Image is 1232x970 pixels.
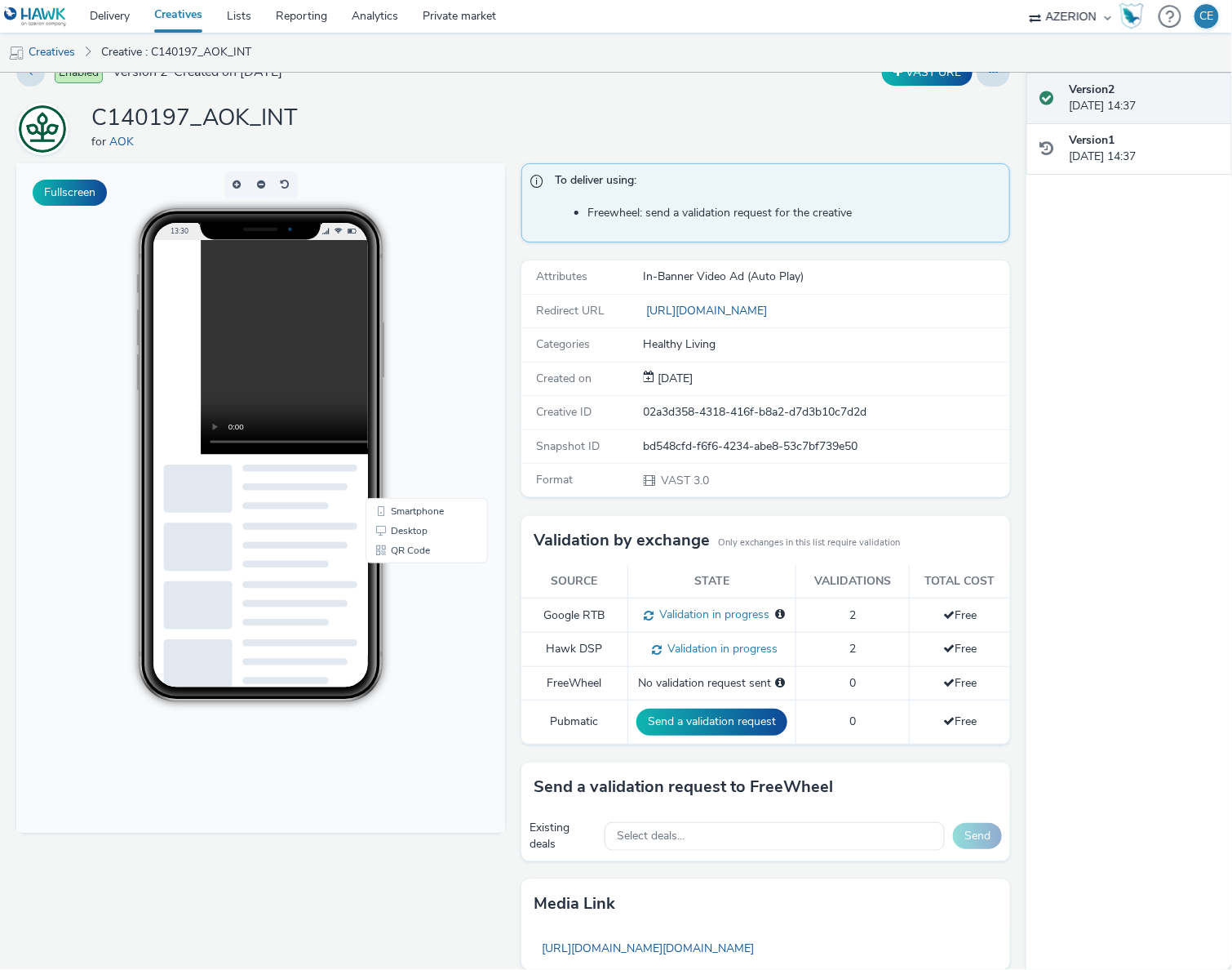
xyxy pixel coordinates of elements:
[536,371,592,386] span: Created on
[1200,4,1214,29] div: CE
[536,472,573,487] span: Format
[536,438,600,454] span: Snapshot ID
[796,565,910,598] th: Validations
[1070,82,1219,115] div: [DATE] 14:37
[352,358,468,377] li: Desktop
[530,820,596,853] div: Existing deals
[718,536,900,550] small: Only exchanges in this list require validation
[555,172,993,194] span: To deliver using:
[636,675,787,692] div: No validation request sent
[1119,3,1150,29] a: Hawk Academy
[536,303,605,318] span: Redirect URL
[943,607,977,623] span: Free
[1070,132,1219,166] div: [DATE] 14:37
[521,701,628,744] td: Pubmatic
[113,63,282,82] span: Version 2 - Created on [DATE]
[374,363,411,372] span: Desktop
[849,641,856,656] span: 2
[849,714,856,729] span: 0
[16,121,75,136] a: AOK
[644,269,1009,285] div: In-Banner Video Ad (Auto Play)
[109,134,140,149] a: AOK
[910,565,1011,598] th: Total cost
[55,62,103,83] span: Enabled
[19,105,66,153] img: AOK
[521,598,628,633] td: Google RTB
[534,932,762,964] a: [URL][DOMAIN_NAME][DOMAIN_NAME]
[849,607,856,623] span: 2
[943,675,977,691] span: Free
[655,371,694,386] span: [DATE]
[878,60,977,86] div: Duplicate the creative as a VAST URL
[849,675,856,691] span: 0
[374,343,428,353] span: Smartphone
[644,303,774,318] a: [URL][DOMAIN_NAME]
[953,823,1002,849] button: Send
[352,377,468,397] li: QR Code
[521,633,628,667] td: Hawk DSP
[662,641,778,656] span: Validation in progress
[660,473,710,488] span: VAST 3.0
[636,709,787,735] button: Send a validation request
[536,404,592,420] span: Creative ID
[536,336,590,352] span: Categories
[618,830,685,843] span: Select deals...
[91,103,298,134] h1: C140197_AOK_INT
[536,269,587,284] span: Attributes
[882,60,973,86] button: VAST URL
[534,892,615,916] h3: Media link
[644,404,1009,420] div: 02a3d358-4318-416f-b8a2-d7d3b10c7d2d
[1070,132,1115,148] strong: Version 1
[644,336,1009,353] div: Healthy Living
[943,714,977,729] span: Free
[1070,82,1115,97] strong: Version 2
[654,607,770,622] span: Validation in progress
[534,775,833,799] h3: Send a validation request to FreeWheel
[521,565,628,598] th: Source
[352,338,468,358] li: Smartphone
[4,7,67,27] img: undefined Logo
[776,675,786,692] div: Please select a deal below and click on Send to send a validation request to FreeWheel.
[33,180,107,206] button: Fullscreen
[587,205,1001,221] li: Freewheel: send a validation request for the creative
[628,565,796,598] th: State
[154,63,172,72] span: 13:30
[655,371,694,387] div: Creation 13 October 2025, 14:37
[374,382,414,392] span: QR Code
[91,134,109,149] span: for
[1119,3,1144,29] img: Hawk Academy
[534,528,710,553] h3: Validation by exchange
[943,641,977,656] span: Free
[8,45,24,61] img: mobile
[93,33,259,72] a: Creative : C140197_AOK_INT
[521,666,628,700] td: FreeWheel
[644,438,1009,455] div: bd548cfd-f6f6-4234-abe8-53c7bf739e50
